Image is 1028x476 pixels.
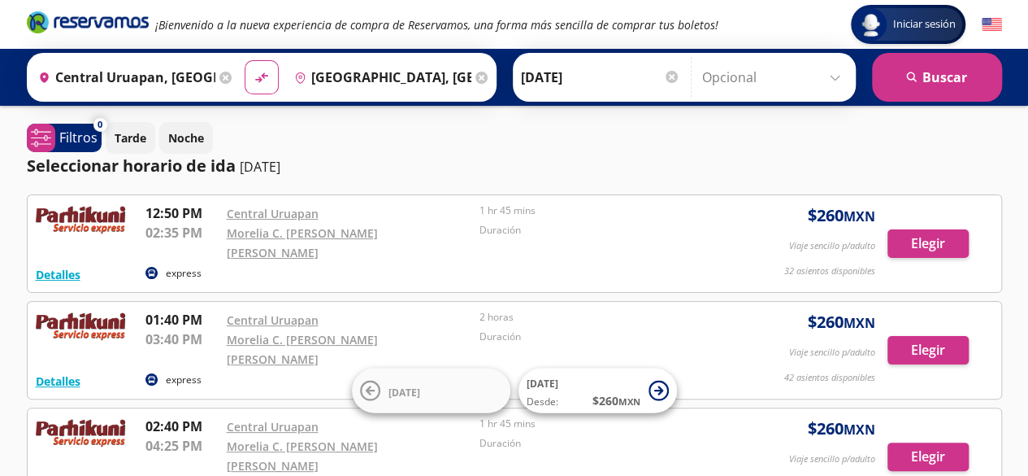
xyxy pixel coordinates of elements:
input: Elegir Fecha [521,57,680,98]
span: [DATE] [527,377,558,391]
small: MXN [844,314,875,332]
p: Duración [479,223,725,238]
small: MXN [844,421,875,439]
button: [DATE] [352,369,510,413]
input: Buscar Destino [288,57,471,98]
p: 1 hr 45 mins [479,203,725,218]
p: express [166,266,202,281]
button: Detalles [36,266,80,283]
p: Viaje sencillo p/adulto [789,346,875,360]
button: [DATE]Desde:$260MXN [518,369,677,413]
em: ¡Bienvenido a la nueva experiencia de compra de Reservamos, una forma más sencilla de comprar tus... [155,17,718,33]
button: Elegir [887,336,969,365]
button: 0Filtros [27,124,102,152]
a: Morelia C. [PERSON_NAME] [PERSON_NAME] [227,225,378,260]
a: Central Uruapan [227,419,319,435]
p: 04:25 PM [145,436,219,456]
a: Central Uruapan [227,312,319,328]
p: Tarde [115,129,146,146]
img: RESERVAMOS [36,203,125,236]
p: [DATE] [240,157,280,177]
p: Duración [479,436,725,451]
p: Filtros [59,128,98,147]
i: Brand Logo [27,10,149,34]
span: $ 260 [808,417,875,441]
p: 32 asientos disponibles [784,264,875,278]
p: Noche [168,129,204,146]
p: 12:50 PM [145,203,219,223]
button: Buscar [872,53,1002,102]
button: Detalles [36,373,80,390]
small: MXN [844,207,875,225]
button: Noche [159,122,213,154]
a: Central Uruapan [227,206,319,221]
p: 2 horas [479,310,725,325]
small: MXN [618,395,640,408]
span: $ 260 [808,203,875,228]
span: Desde: [527,395,558,409]
button: Elegir [887,229,969,258]
input: Buscar Origen [32,57,215,98]
a: Brand Logo [27,10,149,39]
p: Duración [479,330,725,344]
p: 42 asientos disponibles [784,371,875,385]
img: RESERVAMOS [36,417,125,449]
button: Elegir [887,443,969,471]
span: $ 260 [808,310,875,334]
span: Iniciar sesión [887,16,962,33]
p: 01:40 PM [145,310,219,330]
span: [DATE] [388,385,420,399]
span: $ 260 [592,392,640,409]
span: 0 [98,118,102,132]
p: Viaje sencillo p/adulto [789,239,875,253]
p: 02:40 PM [145,417,219,436]
button: Tarde [106,122,155,154]
p: 1 hr 45 mins [479,417,725,431]
button: English [982,15,1002,35]
input: Opcional [702,57,848,98]
a: Morelia C. [PERSON_NAME] [PERSON_NAME] [227,332,378,367]
p: 03:40 PM [145,330,219,349]
p: Viaje sencillo p/adulto [789,452,875,466]
img: RESERVAMOS [36,310,125,343]
p: express [166,373,202,387]
p: 02:35 PM [145,223,219,242]
p: Seleccionar horario de ida [27,154,236,178]
a: Morelia C. [PERSON_NAME] [PERSON_NAME] [227,439,378,474]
